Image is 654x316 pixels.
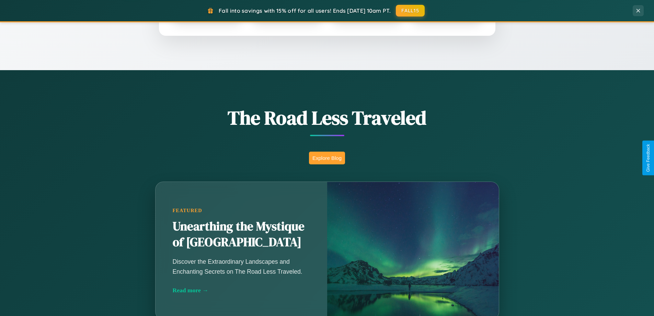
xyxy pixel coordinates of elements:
span: Fall into savings with 15% off for all users! Ends [DATE] 10am PT. [219,7,391,14]
div: Read more → [173,287,310,294]
button: Explore Blog [309,152,345,164]
div: Featured [173,208,310,214]
h2: Unearthing the Mystique of [GEOGRAPHIC_DATA] [173,219,310,250]
button: FALL15 [396,5,425,17]
p: Discover the Extraordinary Landscapes and Enchanting Secrets on The Road Less Traveled. [173,257,310,276]
h1: The Road Less Traveled [121,105,533,131]
div: Give Feedback [646,144,651,172]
